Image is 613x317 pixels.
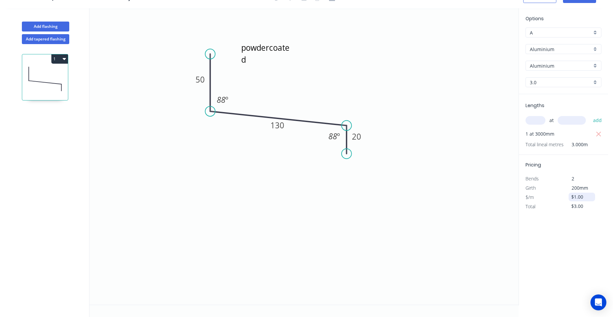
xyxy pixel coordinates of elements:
input: Material [530,46,592,53]
span: Total [526,203,535,210]
span: at [549,116,554,125]
tspan: 50 [195,74,205,85]
span: Options [526,15,544,22]
button: 1 [51,54,68,64]
span: 200mm [572,185,588,191]
span: $/m [526,194,534,200]
tspan: 130 [270,120,284,131]
span: Total lineal metres [526,140,564,149]
span: Pricing [526,161,541,168]
tspan: 88 [217,94,225,105]
tspan: 20 [352,131,361,142]
textarea: powdercoated [240,41,294,65]
button: Add tapered flashing [22,34,69,44]
span: 3.000m [564,140,588,149]
tspan: º [225,94,228,105]
input: Thickness [530,79,592,86]
button: Add flashing [22,22,69,32]
span: 2 [572,175,574,182]
tspan: º [337,131,340,142]
button: add [590,115,605,126]
tspan: 88 [328,131,337,142]
input: Price level [530,29,592,36]
span: Lengths [526,102,544,109]
input: Colour [530,62,592,69]
span: Girth [526,185,536,191]
div: Open Intercom Messenger [590,294,606,310]
span: 1 at 3000mm [526,129,554,139]
span: Bends [526,175,539,182]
